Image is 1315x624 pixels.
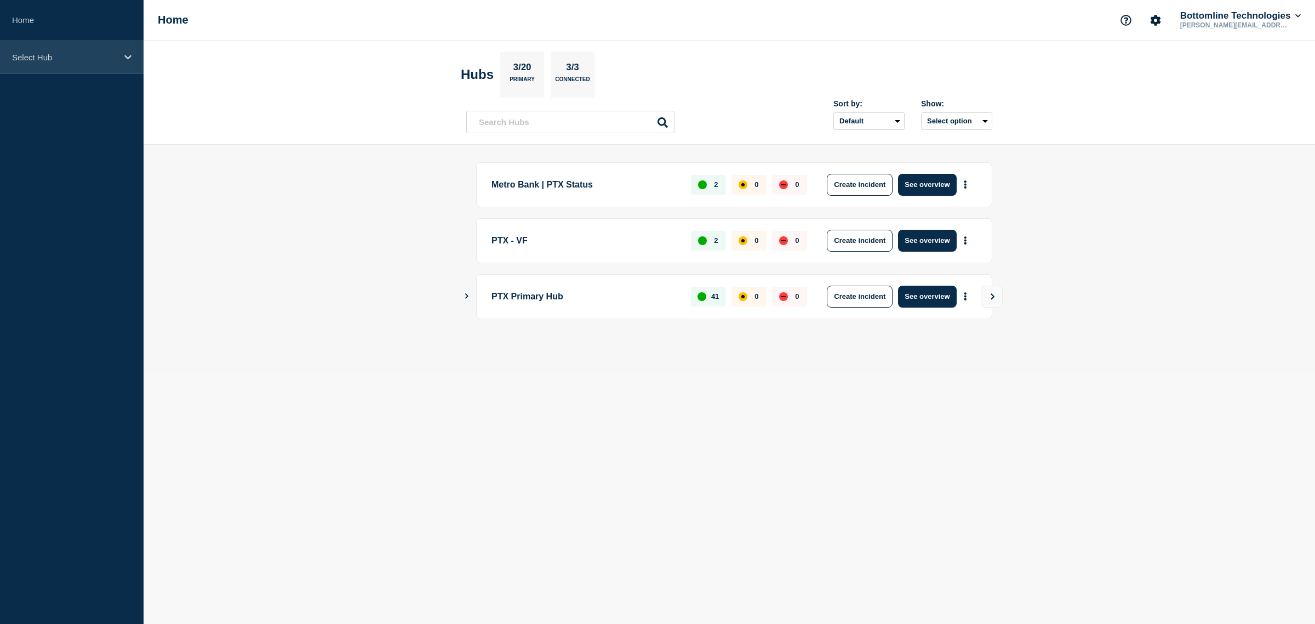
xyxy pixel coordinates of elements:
[509,62,535,76] p: 3/20
[833,99,905,108] div: Sort by:
[698,180,707,189] div: up
[981,286,1003,308] button: View
[510,76,535,88] p: Primary
[562,62,584,76] p: 3/3
[795,180,799,189] p: 0
[833,112,905,130] select: Sort by
[711,292,719,300] p: 41
[754,236,758,245] p: 0
[491,174,678,196] p: Metro Bank | PTX Status
[779,236,788,245] div: down
[958,230,973,251] button: More actions
[958,286,973,307] button: More actions
[795,236,799,245] p: 0
[739,292,747,301] div: affected
[921,99,992,108] div: Show:
[464,292,470,300] button: Show Connected Hubs
[779,180,788,189] div: down
[1144,9,1167,32] button: Account settings
[466,111,674,133] input: Search Hubs
[827,286,893,308] button: Create incident
[491,286,678,308] p: PTX Primary Hub
[698,236,707,245] div: up
[1178,21,1292,29] p: [PERSON_NAME][EMAIL_ADDRESS][PERSON_NAME][DOMAIN_NAME]
[12,53,117,62] p: Select Hub
[1114,9,1137,32] button: Support
[461,67,494,82] h2: Hubs
[898,230,956,252] button: See overview
[697,292,706,301] div: up
[921,112,992,130] button: Select option
[739,180,747,189] div: affected
[795,292,799,300] p: 0
[898,286,956,308] button: See overview
[898,174,956,196] button: See overview
[827,230,893,252] button: Create incident
[739,236,747,245] div: affected
[714,236,718,245] p: 2
[158,14,188,26] h1: Home
[827,174,893,196] button: Create incident
[754,292,758,300] p: 0
[714,180,718,189] p: 2
[491,230,678,252] p: PTX - VF
[779,292,788,301] div: down
[1178,10,1303,21] button: Bottomline Technologies
[958,174,973,195] button: More actions
[754,180,758,189] p: 0
[555,76,590,88] p: Connected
